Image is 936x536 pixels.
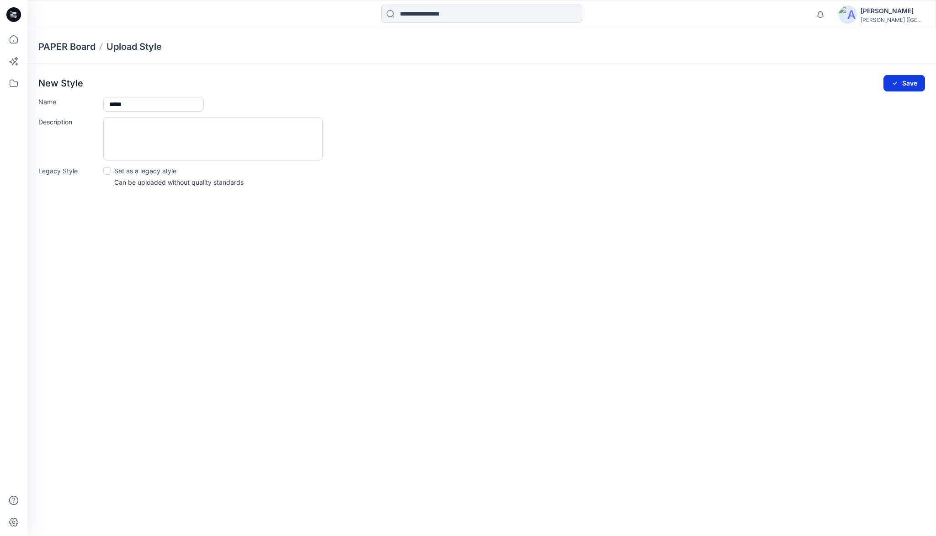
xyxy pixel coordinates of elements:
button: Save [883,75,925,91]
div: [PERSON_NAME] [861,5,925,16]
label: Legacy Style [38,166,98,176]
a: PAPER Board [38,40,96,53]
p: Set as a legacy style [114,166,176,176]
label: Description [38,117,98,127]
div: [PERSON_NAME] ([GEOGRAPHIC_DATA]) Exp... [861,16,925,23]
img: avatar [839,5,857,24]
p: New Style [38,78,83,89]
label: Name [38,97,98,107]
p: Can be uploaded without quality standards [114,177,244,187]
p: Upload Style [106,40,162,53]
